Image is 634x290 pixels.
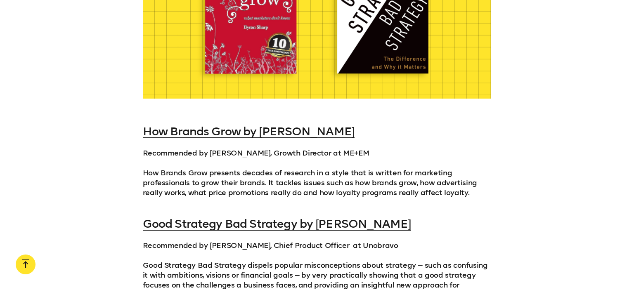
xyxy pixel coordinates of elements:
[143,240,492,250] p: Recommended by [PERSON_NAME], Chief Product Officer at Unobravo
[143,217,411,231] a: Good Strategy Bad Strategy by [PERSON_NAME]
[143,125,355,138] a: How Brands Grow by [PERSON_NAME]
[143,148,492,158] p: Recommended by [PERSON_NAME], Growth Director at ME+EM
[143,168,492,207] p: How Brands Grow presents decades of research in a style that is written for marketing professiona...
